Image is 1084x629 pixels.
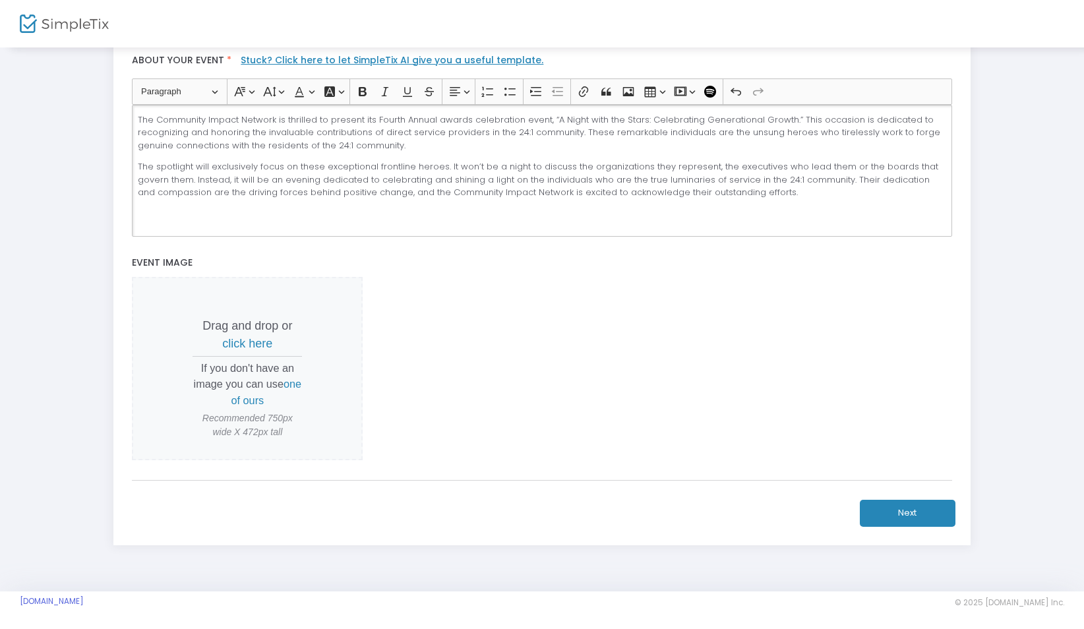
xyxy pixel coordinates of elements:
[231,378,302,405] span: one of ours
[141,84,210,100] span: Paragraph
[241,53,543,67] a: Stuck? Click here to let SimpleTix AI give you a useful template.
[20,596,84,607] a: [DOMAIN_NAME]
[132,256,193,269] span: Event Image
[138,160,946,199] p: The spotlight will exclusively focus on these exceptional frontline heroes. It won’t be a night t...
[132,78,951,105] div: Editor toolbar
[193,317,302,353] p: Drag and drop or
[138,113,946,152] p: The Community Impact Network is thrilled to present its Fourth Annual awards celebration event, “...
[955,597,1064,608] span: © 2025 [DOMAIN_NAME] Inc.
[193,360,302,408] p: If you don't have an image you can use
[132,105,951,237] div: Rich Text Editor, main
[193,411,302,439] span: Recommended 750px wide X 472px tall
[860,500,955,527] button: Next
[126,47,959,78] label: About your event
[135,81,224,102] button: Paragraph
[222,337,272,350] span: click here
